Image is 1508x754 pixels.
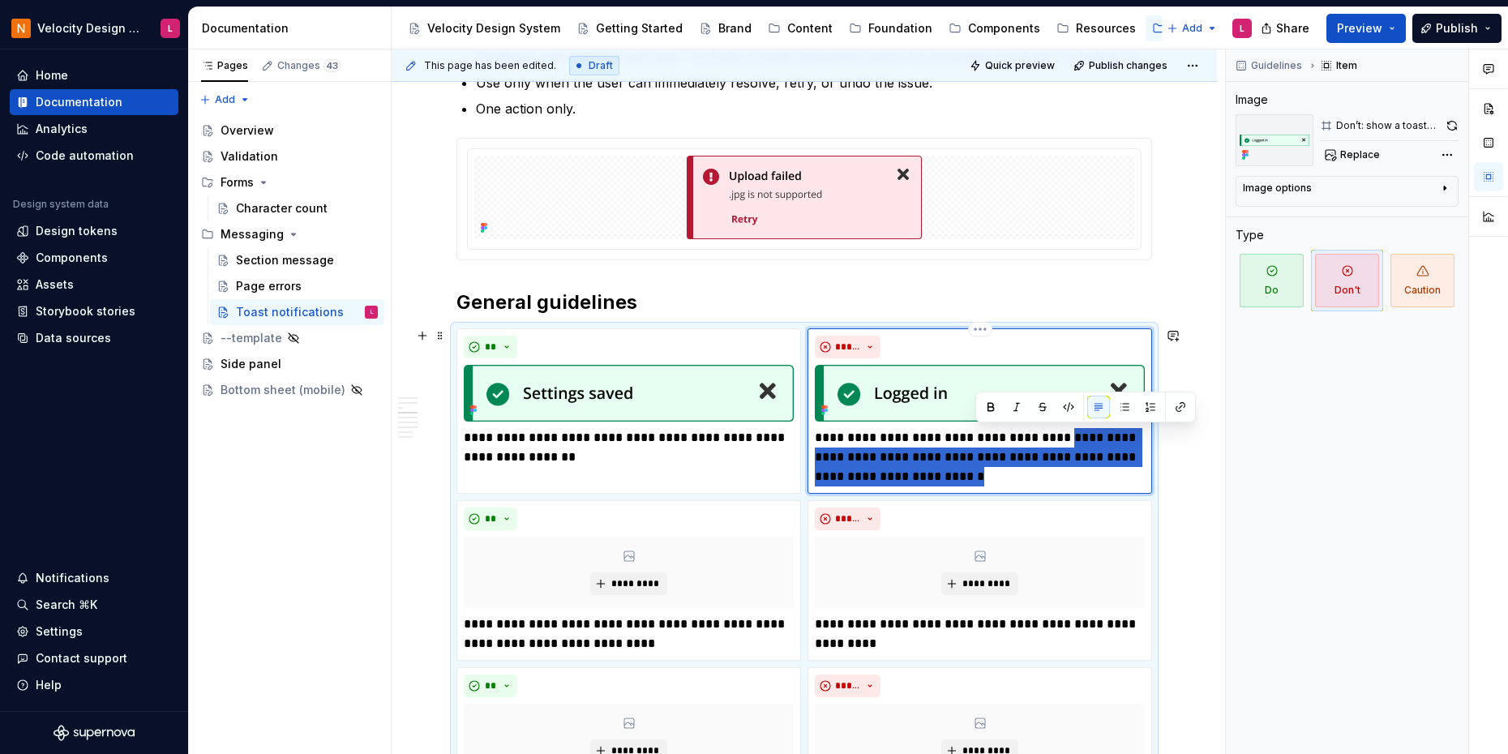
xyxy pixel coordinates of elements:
div: Search ⌘K [36,597,97,613]
button: Publish [1412,14,1502,43]
button: Add [195,88,255,111]
div: Documentation [36,94,122,110]
button: Contact support [10,645,178,671]
button: Velocity Design System by NAVEXL [3,11,185,45]
div: Side panel [221,356,281,372]
button: Share [1253,14,1320,43]
div: Page tree [401,12,1159,45]
span: This page has been edited. [424,59,556,72]
a: Components [10,245,178,271]
div: Velocity Design System [427,20,560,36]
button: Guidelines [1231,54,1309,77]
span: Replace [1340,148,1380,161]
div: Storybook stories [36,303,135,319]
div: --template [221,330,282,346]
a: Data sources [10,325,178,351]
a: Analytics [10,116,178,142]
div: Settings [36,623,83,640]
span: Publish changes [1089,59,1167,72]
a: Getting Started [570,15,689,41]
button: Notifications [10,565,178,591]
p: Use only when the user can immediately resolve, retry, or undo the issue. [476,73,1152,92]
div: Foundation [868,20,932,36]
div: Getting Started [596,20,683,36]
span: Add [215,93,235,106]
p: One action only. [476,99,1152,118]
img: f05d0bc9-db6e-4f91-89c6-f51e5c1d6d39.png [815,365,1145,422]
img: 6652bb4b-43d5-4082-8566-b5cfd563bea8.png [464,365,794,422]
a: Velocity Design System [401,15,567,41]
span: Do [1240,254,1304,307]
div: Image [1236,92,1268,108]
button: Quick preview [965,54,1062,77]
div: Type [1236,227,1264,243]
span: Share [1276,20,1309,36]
a: Storybook stories [10,298,178,324]
span: Caution [1390,254,1454,307]
button: Publish changes [1069,54,1175,77]
div: L [168,22,173,35]
div: Analytics [36,121,88,137]
div: Validation [221,148,278,165]
div: Design system data [13,198,109,211]
a: Design tokens [10,218,178,244]
div: Help [36,677,62,693]
a: Section message [210,247,384,273]
button: Caution [1386,250,1459,311]
button: Search ⌘K [10,592,178,618]
div: Notifications [36,570,109,586]
button: Replace [1320,144,1387,166]
div: Assets [36,276,74,293]
div: L [371,304,373,320]
div: Forms [221,174,254,191]
span: Add [1182,22,1202,35]
a: Overview [195,118,384,144]
div: Changes [277,59,341,72]
div: Image options [1243,182,1312,195]
div: Page errors [236,278,302,294]
div: Page tree [195,118,384,403]
button: Preview [1326,14,1406,43]
div: Design tokens [36,223,118,239]
span: Publish [1436,20,1478,36]
a: Patterns [1146,15,1226,41]
div: Forms [195,169,384,195]
a: Assets [10,272,178,298]
svg: Supernova Logo [54,725,135,741]
a: Bottom sheet (mobile) [195,377,384,403]
button: Help [10,672,178,698]
a: Settings [10,619,178,645]
div: Toast notifications [236,304,344,320]
a: Toast notificationsL [210,299,384,325]
div: Code automation [36,148,134,164]
img: bb28370b-b938-4458-ba0e-c5bddf6d21d4.png [11,19,31,38]
a: Resources [1050,15,1142,41]
span: Quick preview [985,59,1055,72]
img: f05d0bc9-db6e-4f91-89c6-f51e5c1d6d39.png [1236,114,1313,166]
a: Home [10,62,178,88]
div: Home [36,67,68,84]
a: Code automation [10,143,178,169]
button: Don't [1311,250,1383,311]
a: Components [942,15,1047,41]
button: Do [1236,250,1308,311]
div: Overview [221,122,274,139]
span: 43 [323,59,341,72]
div: Don’t: show a toast for obvious outcomes [1336,119,1442,132]
div: Contact support [36,650,127,666]
a: Page errors [210,273,384,299]
a: --template [195,325,384,351]
span: Guidelines [1251,59,1302,72]
div: Components [968,20,1040,36]
div: Data sources [36,330,111,346]
a: Side panel [195,351,384,377]
div: Bottom sheet (mobile) [221,382,345,398]
div: Resources [1076,20,1136,36]
a: Content [761,15,839,41]
div: Character count [236,200,328,216]
div: Components [36,250,108,266]
span: Draft [589,59,613,72]
div: Messaging [195,221,384,247]
div: Content [787,20,833,36]
div: Velocity Design System by NAVEX [37,20,141,36]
